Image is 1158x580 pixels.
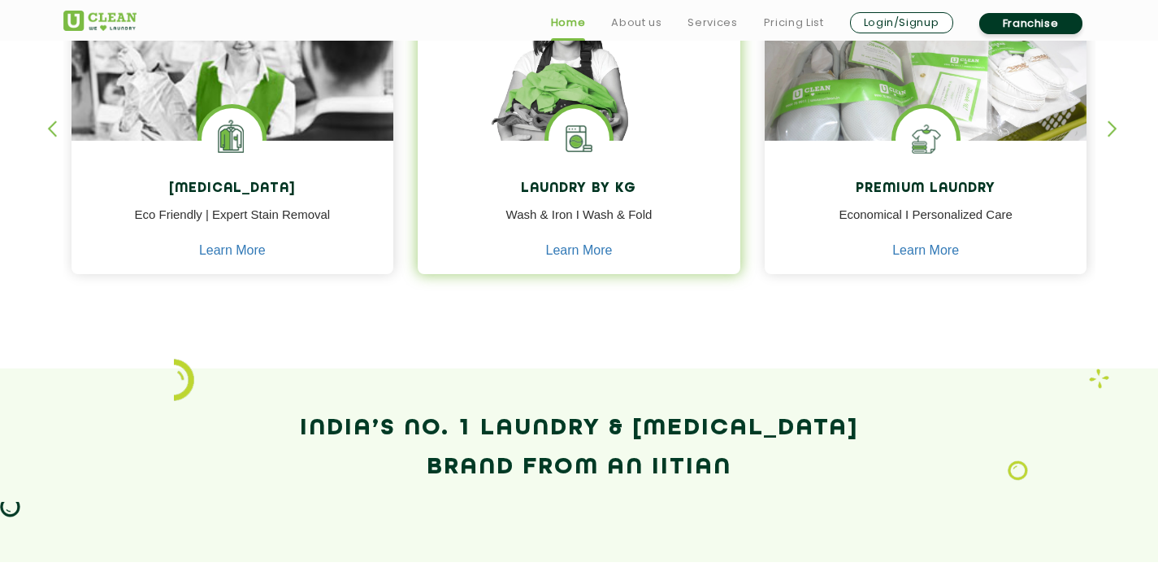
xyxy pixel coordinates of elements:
p: Wash & Iron I Wash & Fold [430,206,728,242]
img: icon_2.png [174,359,194,401]
h4: [MEDICAL_DATA] [84,181,382,197]
img: Laundry wash and iron [1089,368,1109,389]
img: Laundry Services near me [202,108,262,169]
a: Pricing List [764,13,824,33]
p: Economical I Personalized Care [777,206,1075,242]
h4: Laundry by Kg [430,181,728,197]
a: Franchise [979,13,1082,34]
h4: Premium Laundry [777,181,1075,197]
a: Home [551,13,586,33]
a: Learn More [199,243,266,258]
a: Learn More [546,243,613,258]
img: Shoes Cleaning [896,108,956,169]
img: UClean Laundry and Dry Cleaning [63,11,137,31]
a: Login/Signup [850,12,953,33]
img: laundry washing machine [549,108,609,169]
a: Learn More [892,243,959,258]
p: Eco Friendly | Expert Stain Removal [84,206,382,242]
a: About us [611,13,661,33]
h2: India’s No. 1 Laundry & [MEDICAL_DATA] Brand from an IITian [63,409,1095,487]
a: Services [687,13,737,33]
img: Laundry [1008,460,1028,482]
